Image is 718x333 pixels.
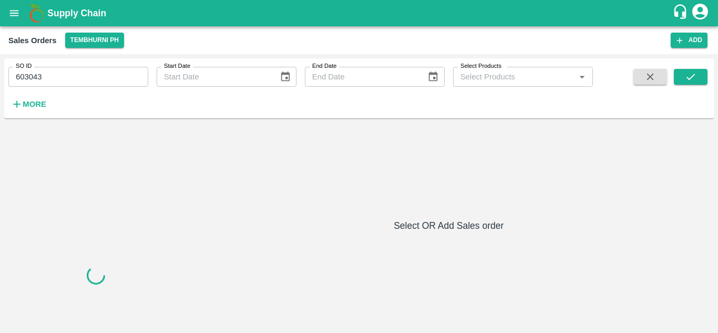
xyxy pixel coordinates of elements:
strong: More [23,100,46,108]
label: End Date [312,62,336,70]
button: Select DC [65,33,124,48]
button: Choose date [423,67,443,87]
input: End Date [305,67,419,87]
div: customer-support [672,4,691,23]
a: Supply Chain [47,6,672,21]
button: Choose date [275,67,295,87]
input: Enter SO ID [8,67,148,87]
input: Select Products [456,70,572,84]
label: Select Products [460,62,501,70]
button: Add [671,33,707,48]
button: open drawer [2,1,26,25]
img: logo [26,3,47,24]
label: SO ID [16,62,32,70]
b: Supply Chain [47,8,106,18]
div: Sales Orders [8,34,57,47]
h6: Select OR Add Sales order [188,218,710,233]
input: Start Date [157,67,271,87]
div: account of current user [691,2,710,24]
button: More [8,95,49,113]
label: Start Date [164,62,190,70]
button: Open [575,70,589,84]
